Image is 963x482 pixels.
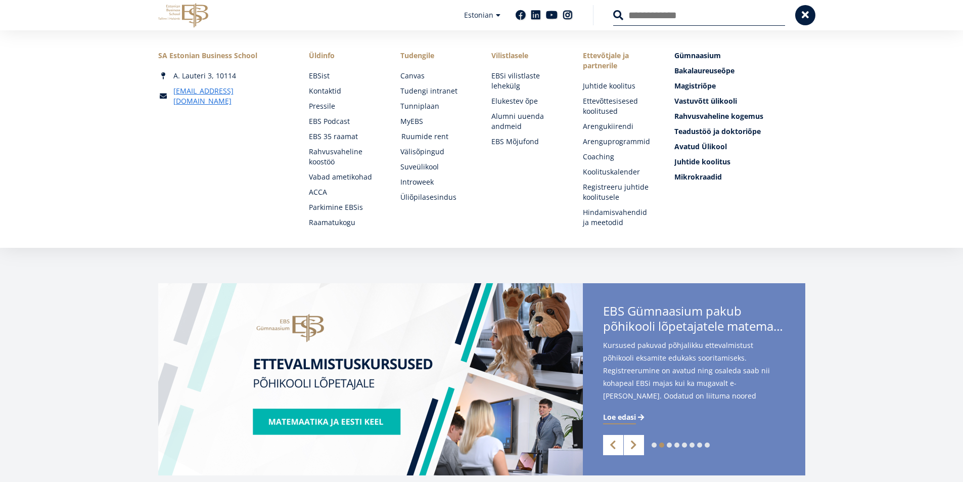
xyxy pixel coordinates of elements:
a: Arengukiirendi [583,121,654,132]
a: Tudengile [400,51,472,61]
span: Üldinfo [309,51,380,61]
span: Rahvusvaheline kogemus [674,111,763,121]
span: EBS Gümnaasium pakub [603,303,785,337]
span: Vastuvõtt ülikooli [674,96,737,106]
span: Vilistlasele [491,51,563,61]
span: Ettevõtjale ja partnerile [583,51,654,71]
div: A. Lauteri 3, 10114 [158,71,289,81]
a: Vastuvõtt ülikooli [674,96,805,106]
span: Juhtide koolitus [674,157,730,166]
a: Gümnaasium [674,51,805,61]
a: Juhtide koolitus [583,81,654,91]
a: 8 [705,443,710,448]
a: EBSist [309,71,380,81]
a: ACCA [309,187,380,197]
span: Kursused pakuvad põhjalikku ettevalmistust põhikooli eksamite edukaks sooritamiseks. Registreerum... [603,339,785,418]
a: 1 [652,443,657,448]
a: Vabad ametikohad [309,172,380,182]
a: Coaching [583,152,654,162]
a: 6 [690,443,695,448]
a: Tudengi intranet [400,86,472,96]
a: Magistriõpe [674,81,805,91]
a: Elukestev õpe [491,96,563,106]
a: Youtube [546,10,558,20]
a: Teadustöö ja doktoriõpe [674,126,805,137]
a: Rahvusvaheline koostöö [309,147,380,167]
a: EBS 35 raamat [309,132,380,142]
span: Gümnaasium [674,51,721,60]
a: EBSi vilistlaste lehekülg [491,71,563,91]
a: Linkedin [531,10,541,20]
span: Teadustöö ja doktoriõpe [674,126,761,136]
a: Canvas [400,71,472,81]
a: 4 [674,443,679,448]
a: Välisõpingud [400,147,472,157]
a: Arenguprogrammid [583,137,654,147]
a: 2 [659,443,664,448]
a: Tunniplaan [400,101,472,111]
a: MyEBS [400,116,472,126]
a: Juhtide koolitus [674,157,805,167]
a: Previous [603,435,623,455]
a: [EMAIL_ADDRESS][DOMAIN_NAME] [173,86,289,106]
span: Bakalaureuseõpe [674,66,735,75]
a: Registreeru juhtide koolitusele [583,182,654,202]
a: EBS Podcast [309,116,380,126]
a: Rahvusvaheline kogemus [674,111,805,121]
a: Suveülikool [400,162,472,172]
a: 3 [667,443,672,448]
a: Ettevõttesisesed koolitused [583,96,654,116]
span: Mikrokraadid [674,172,722,182]
span: põhikooli lõpetajatele matemaatika- ja eesti keele kursuseid [603,319,785,334]
a: Alumni uuenda andmeid [491,111,563,132]
a: 7 [697,443,702,448]
a: Introweek [400,177,472,187]
img: EBS Gümnaasiumi ettevalmistuskursused [158,283,583,475]
span: Magistriõpe [674,81,716,91]
a: Parkimine EBSis [309,202,380,212]
a: Avatud Ülikool [674,142,805,152]
a: Instagram [563,10,573,20]
a: Facebook [516,10,526,20]
a: Pressile [309,101,380,111]
a: Raamatukogu [309,217,380,228]
a: Koolituskalender [583,167,654,177]
a: EBS Mõjufond [491,137,563,147]
a: Hindamisvahendid ja meetodid [583,207,654,228]
span: Loe edasi [603,412,636,422]
a: Loe edasi [603,412,646,422]
a: Next [624,435,644,455]
a: 5 [682,443,687,448]
div: SA Estonian Business School [158,51,289,61]
a: Bakalaureuseõpe [674,66,805,76]
a: Kontaktid [309,86,380,96]
a: Mikrokraadid [674,172,805,182]
span: Avatud Ülikool [674,142,727,151]
a: Üliõpilasesindus [400,192,472,202]
a: Ruumide rent [401,132,473,142]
